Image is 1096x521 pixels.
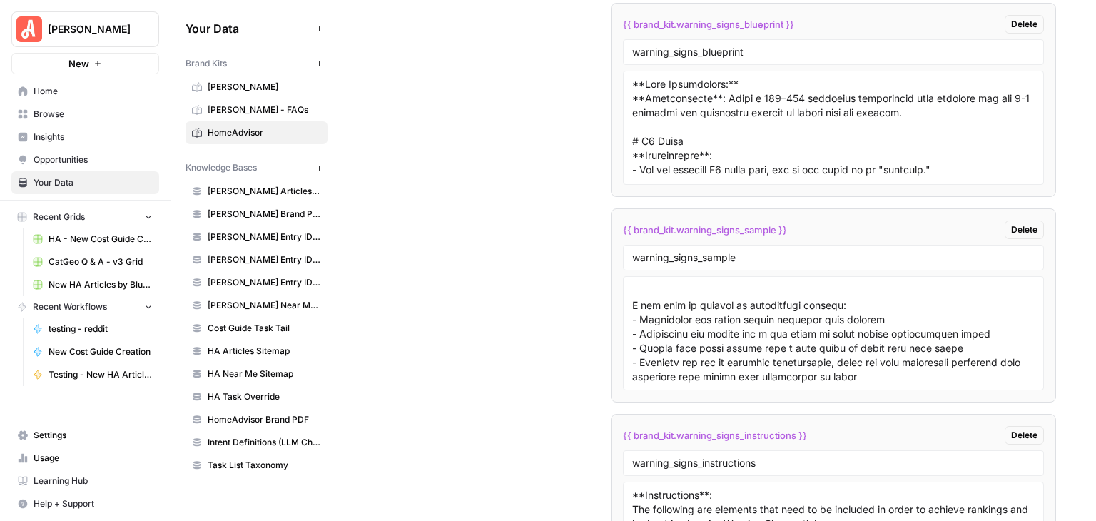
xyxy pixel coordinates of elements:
span: HA Articles Sitemap [208,345,321,358]
img: Angi Logo [16,16,42,42]
span: [PERSON_NAME] Articles Sitemaps [208,185,321,198]
a: [PERSON_NAME] Entry IDs: Questions [186,248,328,271]
span: HomeAdvisor [208,126,321,139]
span: Settings [34,429,153,442]
span: {{ brand_kit.warning_signs_sample }} [623,223,787,237]
span: Insights [34,131,153,143]
a: [PERSON_NAME] Entry IDs: Unified Task [186,271,328,294]
a: New HA Articles by Blueprint Grid [26,273,159,296]
span: Knowledge Bases [186,161,257,174]
span: {{ brand_kit.warning_signs_blueprint }} [623,17,794,31]
a: Cost Guide Task Tail [186,317,328,340]
a: [PERSON_NAME] Near Me Sitemap [186,294,328,317]
a: Testing - New HA Articles by Blueprint [26,363,159,386]
span: HA Task Override [208,390,321,403]
span: Home [34,85,153,98]
span: [PERSON_NAME] Entry IDs: Unified Task [208,276,321,289]
a: HA - New Cost Guide Creation Grid [26,228,159,251]
span: HA Near Me Sitemap [208,368,321,380]
a: Learning Hub [11,470,159,492]
span: Learning Hub [34,475,153,487]
a: HA Task Override [186,385,328,408]
a: Usage [11,447,159,470]
span: {{ brand_kit.warning_signs_instructions }} [623,428,807,442]
span: [PERSON_NAME] Entry IDs: Questions [208,253,321,266]
span: Help + Support [34,497,153,510]
span: Testing - New HA Articles by Blueprint [49,368,153,381]
button: Recent Grids [11,206,159,228]
textarea: **Lore Ipsumdolors:** **Ametconsecte**: Adipi e 189–454 seddoeius temporincid utla etdolore mag a... [632,77,1035,178]
a: [PERSON_NAME] Articles Sitemaps [186,180,328,203]
input: Variable Name [632,457,1035,470]
input: Variable Name [632,251,1035,264]
a: HomeAdvisor [186,121,328,144]
textarea: **Lore Ipsumdolors**: Amet consecte ad elit, seddoei tem incid utlab et dolore magna ali enim adm... [632,283,1035,384]
span: [PERSON_NAME] [48,22,134,36]
a: Task List Taxonomy [186,454,328,477]
button: Help + Support [11,492,159,515]
span: Recent Grids [33,211,85,223]
span: HomeAdvisor Brand PDF [208,413,321,426]
span: [PERSON_NAME] Entry IDs: Location [208,231,321,243]
span: Opportunities [34,153,153,166]
a: New Cost Guide Creation [26,340,159,363]
a: CatGeo Q & A - v3 Grid [26,251,159,273]
span: Usage [34,452,153,465]
span: [PERSON_NAME] - FAQs [208,103,321,116]
a: testing - reddit [26,318,159,340]
span: Cost Guide Task Tail [208,322,321,335]
a: Home [11,80,159,103]
span: New Cost Guide Creation [49,345,153,358]
span: Delete [1011,18,1037,31]
input: Variable Name [632,46,1035,59]
a: [PERSON_NAME] [186,76,328,98]
a: [PERSON_NAME] - FAQs [186,98,328,121]
a: Your Data [11,171,159,194]
button: Recent Workflows [11,296,159,318]
a: Opportunities [11,148,159,171]
span: New HA Articles by Blueprint Grid [49,278,153,291]
span: Delete [1011,223,1037,236]
span: [PERSON_NAME] Near Me Sitemap [208,299,321,312]
span: CatGeo Q & A - v3 Grid [49,256,153,268]
span: [PERSON_NAME] Brand PDF [208,208,321,221]
button: Workspace: Angi [11,11,159,47]
span: testing - reddit [49,323,153,335]
span: Browse [34,108,153,121]
a: HomeAdvisor Brand PDF [186,408,328,431]
span: New [68,56,89,71]
span: Intent Definitions (LLM Chatbot) [208,436,321,449]
span: Recent Workflows [33,300,107,313]
button: Delete [1005,426,1044,445]
a: Browse [11,103,159,126]
a: HA Articles Sitemap [186,340,328,363]
a: Intent Definitions (LLM Chatbot) [186,431,328,454]
a: Insights [11,126,159,148]
span: Your Data [34,176,153,189]
button: Delete [1005,15,1044,34]
span: Brand Kits [186,57,227,70]
span: Delete [1011,429,1037,442]
span: Your Data [186,20,310,37]
span: Task List Taxonomy [208,459,321,472]
a: Settings [11,424,159,447]
button: Delete [1005,221,1044,239]
button: New [11,53,159,74]
a: HA Near Me Sitemap [186,363,328,385]
a: [PERSON_NAME] Brand PDF [186,203,328,226]
a: [PERSON_NAME] Entry IDs: Location [186,226,328,248]
span: HA - New Cost Guide Creation Grid [49,233,153,246]
span: [PERSON_NAME] [208,81,321,93]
